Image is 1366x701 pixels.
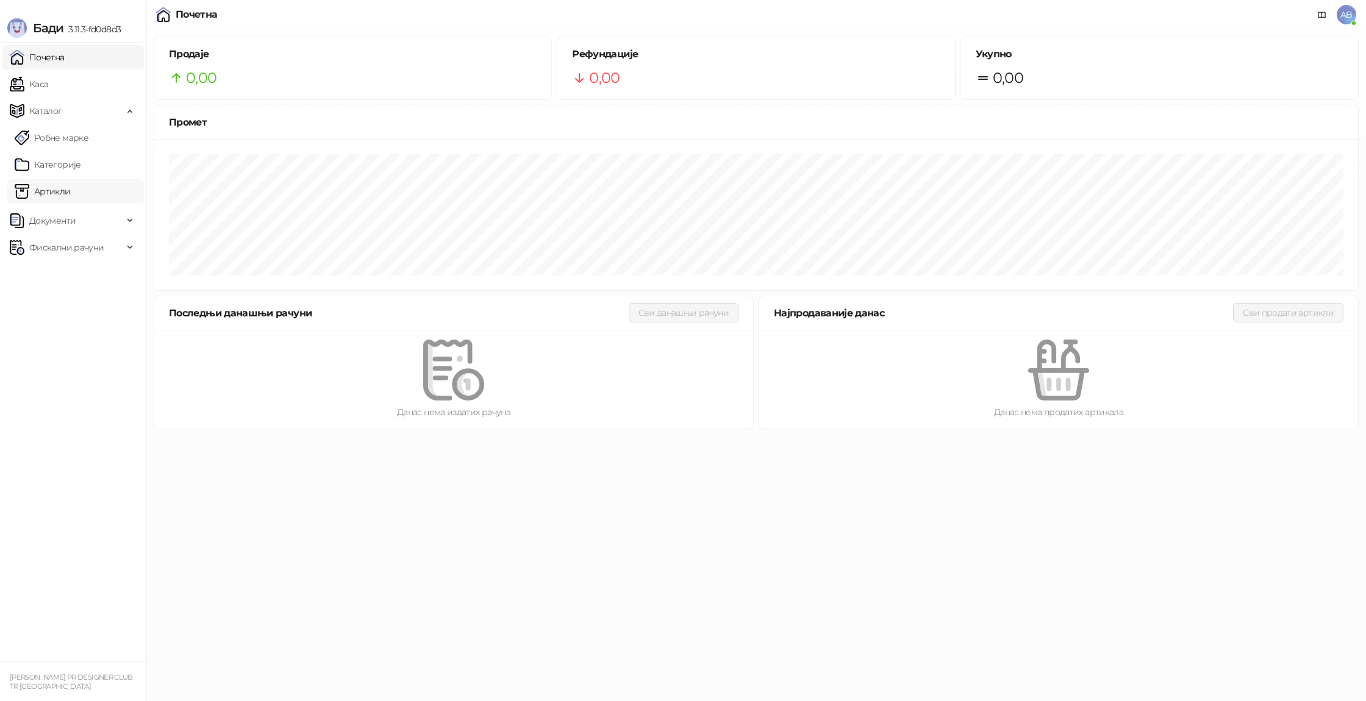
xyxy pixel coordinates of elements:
span: 0,00 [589,66,620,90]
span: Каталог [29,99,62,123]
a: ArtikliАртикли [15,179,71,204]
span: 0,00 [186,66,216,90]
span: 3.11.3-fd0d8d3 [63,24,121,35]
a: Почетна [10,45,65,69]
span: Бади [33,21,63,35]
span: Документи [29,208,76,233]
span: AB [1337,5,1356,24]
img: Logo [7,18,27,38]
a: Документација [1312,5,1332,24]
button: Сви данашњи рачуни [629,303,738,322]
div: Последњи данашњи рачуни [169,305,629,321]
a: Категорије [15,152,81,177]
span: Фискални рачуни [29,235,104,260]
div: Данас нема издатих рачуна [174,405,734,419]
small: [PERSON_NAME] PR DESIGNER CLUB TR [GEOGRAPHIC_DATA] [10,673,133,691]
div: Данас нема продатих артикала [779,405,1339,419]
div: Најпродаваније данас [774,305,1233,321]
h5: Продаје [169,47,537,62]
span: 0,00 [993,66,1023,90]
h5: Рефундације [572,47,940,62]
a: Каса [10,72,48,96]
a: Робне марке [15,126,88,150]
div: Почетна [176,10,218,20]
button: Сви продати артикли [1233,303,1343,322]
div: Промет [169,115,1343,130]
h5: Укупно [976,47,1343,62]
